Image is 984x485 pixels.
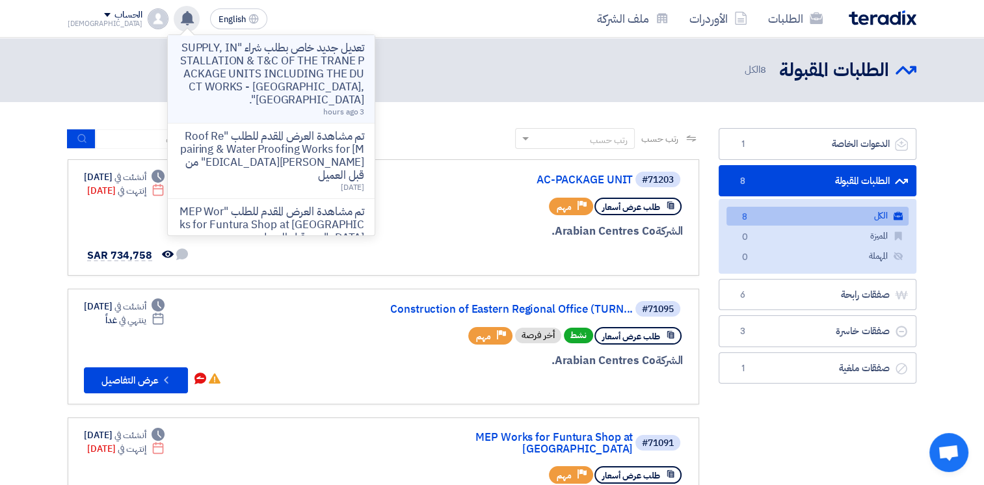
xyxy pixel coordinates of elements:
a: المميزة [726,227,909,246]
span: 3 [735,325,751,338]
span: ينتهي في [119,313,146,327]
div: #71091 [642,439,674,448]
div: أخر فرصة [515,328,561,343]
div: رتب حسب [590,133,628,147]
div: [DATE] [84,428,165,442]
span: مهم [476,330,491,343]
p: تعديل جديد خاص بطلب شراء "SUPPLY, INSTALLATION & T&C OF THE TRANE PACKAGE UNITS INCLUDING THE DUC... [178,42,364,107]
h2: الطلبات المقبولة [779,58,889,83]
img: Teradix logo [849,10,916,25]
div: Arabian Centres Co. [370,223,683,240]
a: Open chat [929,433,968,472]
span: طلب عرض أسعار [602,469,660,482]
span: أنشئت في [114,428,146,442]
div: [DATE] [87,184,165,198]
input: ابحث بعنوان أو رقم الطلب [96,129,278,149]
a: AC-PACKAGE UNIT [373,174,633,186]
span: 8 [735,175,751,188]
span: 8 [760,62,766,77]
span: English [219,15,246,24]
span: إنتهت في [118,184,146,198]
a: الأوردرات [679,3,758,34]
span: 0 [737,251,752,265]
a: الطلبات المقبولة8 [719,165,916,197]
span: 1 [735,362,751,375]
span: أنشئت في [114,170,146,184]
span: أنشئت في [114,300,146,313]
span: الشركة [656,223,684,239]
span: 3 hours ago [323,106,364,118]
span: 0 [737,231,752,244]
span: طلب عرض أسعار [602,201,660,213]
a: ملف الشركة [587,3,679,34]
div: غداً [105,313,165,327]
a: صفقات رابحة6 [719,279,916,311]
button: English [210,8,267,29]
div: [DATE] [84,300,165,313]
span: إنتهت في [118,442,146,456]
div: [DATE] [84,170,165,184]
div: Arabian Centres Co. [370,352,683,369]
a: MEP Works for Funtura Shop at [GEOGRAPHIC_DATA] [373,432,633,455]
span: الكل [744,62,769,77]
p: تم مشاهدة العرض المقدم للطلب "Roof Repairing & Water Proofing Works for [MEDICAL_DATA][PERSON_NAM... [178,130,364,182]
div: [DEMOGRAPHIC_DATA] [68,20,142,27]
span: الشركة [656,352,684,369]
span: 8 [737,211,752,224]
span: 6 [735,289,751,302]
div: #71203 [642,176,674,185]
span: طلب عرض أسعار [602,330,660,343]
span: 1 [735,138,751,151]
a: صفقات خاسرة3 [719,315,916,347]
a: Construction of Eastern Regional Office (TURN... [373,304,633,315]
a: الطلبات [758,3,833,34]
p: تم مشاهدة العرض المقدم للطلب "MEP Works for Funtura Shop at [GEOGRAPHIC_DATA]" من قبل العميل [178,205,364,244]
span: نشط [564,328,593,343]
span: [DATE] [341,181,364,193]
div: الحساب [114,10,142,21]
a: الدعوات الخاصة1 [719,128,916,160]
img: profile_test.png [148,8,168,29]
a: الكل [726,207,909,226]
div: [DATE] [87,442,165,456]
div: #71095 [642,305,674,314]
a: صفقات ملغية1 [719,352,916,384]
span: رتب حسب [641,132,678,146]
span: مهم [557,201,572,213]
button: عرض التفاصيل [84,367,188,393]
a: المهملة [726,247,909,266]
span: SAR 734,758 [87,248,152,263]
span: مهم [557,469,572,482]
